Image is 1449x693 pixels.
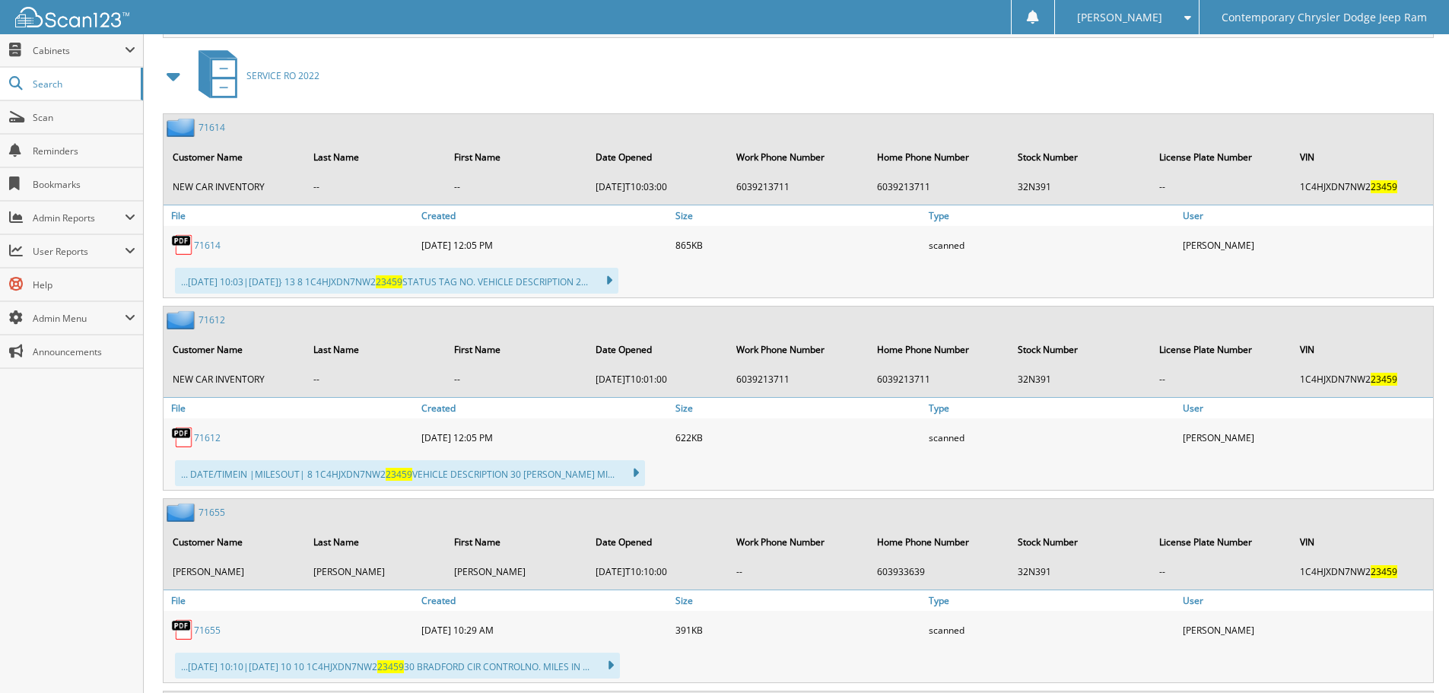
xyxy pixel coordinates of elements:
[672,230,926,260] div: 865KB
[869,526,1009,558] th: Home Phone Number
[925,615,1179,645] div: scanned
[1222,13,1427,22] span: Contemporary Chrysler Dodge Jeep Ram
[167,310,199,329] img: folder2.png
[588,334,727,365] th: Date Opened
[1152,526,1291,558] th: License Plate Number
[729,141,868,173] th: Work Phone Number
[729,367,868,392] td: 6039213711
[672,398,926,418] a: Size
[418,615,672,645] div: [DATE] 10:29 AM
[377,660,404,673] span: 23459
[15,7,129,27] img: scan123-logo-white.svg
[306,174,445,199] td: --
[588,141,727,173] th: Date Opened
[175,460,645,486] div: ... DATE/TIMEIN |MILESOUT| 8 1C4HJXDN7NW2 VEHICLE DESCRIPTION 30 [PERSON_NAME] MI...
[33,245,125,258] span: User Reports
[376,275,402,288] span: 23459
[33,278,135,291] span: Help
[246,69,319,82] span: SERVICE RO 2022
[167,503,199,522] img: folder2.png
[189,46,319,106] a: SERVICE RO 2022
[171,234,194,256] img: PDF.png
[194,239,221,252] a: 71614
[1152,367,1291,392] td: --
[194,624,221,637] a: 71655
[1152,559,1291,584] td: --
[925,422,1179,453] div: scanned
[672,422,926,453] div: 622KB
[33,345,135,358] span: Announcements
[729,174,868,199] td: 6039213711
[672,205,926,226] a: Size
[1371,565,1397,578] span: 23459
[418,590,672,611] a: Created
[1010,141,1149,173] th: Stock Number
[306,141,445,173] th: Last Name
[175,268,618,294] div: ...[DATE] 10:03|[DATE]} 13 8 1C4HJXDN7NW2 STATUS TAG NO. VEHICLE DESCRIPTION 2...
[446,559,586,584] td: [PERSON_NAME]
[33,78,133,91] span: Search
[1179,205,1433,226] a: User
[1371,180,1397,193] span: 23459
[1179,230,1433,260] div: [PERSON_NAME]
[869,141,1009,173] th: Home Phone Number
[446,334,586,365] th: First Name
[925,230,1179,260] div: scanned
[418,422,672,453] div: [DATE] 12:05 PM
[33,111,135,124] span: Scan
[1371,373,1397,386] span: 23459
[33,145,135,157] span: Reminders
[869,559,1009,584] td: 603933639
[1152,174,1291,199] td: --
[194,431,221,444] a: 71612
[386,468,412,481] span: 23459
[165,334,304,365] th: Customer Name
[1179,422,1433,453] div: [PERSON_NAME]
[33,211,125,224] span: Admin Reports
[164,590,418,611] a: File
[1152,334,1291,365] th: License Plate Number
[167,118,199,137] img: folder2.png
[165,559,304,584] td: [PERSON_NAME]
[729,559,868,584] td: --
[869,174,1009,199] td: 6039213711
[1010,174,1149,199] td: 32N391
[199,121,225,134] a: 71614
[672,615,926,645] div: 391KB
[588,367,727,392] td: [DATE]T10:01:00
[446,141,586,173] th: First Name
[925,590,1179,611] a: Type
[199,313,225,326] a: 71612
[729,526,868,558] th: Work Phone Number
[164,205,418,226] a: File
[1292,559,1432,584] td: 1C4HJXDN7NW2
[418,230,672,260] div: [DATE] 12:05 PM
[33,312,125,325] span: Admin Menu
[1010,526,1149,558] th: Stock Number
[1373,620,1449,693] iframe: Chat Widget
[1292,141,1432,173] th: VIN
[33,178,135,191] span: Bookmarks
[1179,398,1433,418] a: User
[588,174,727,199] td: [DATE]T10:03:00
[1010,367,1149,392] td: 32N391
[199,506,225,519] a: 71655
[1179,590,1433,611] a: User
[1010,334,1149,365] th: Stock Number
[446,526,586,558] th: First Name
[171,426,194,449] img: PDF.png
[588,526,727,558] th: Date Opened
[164,398,418,418] a: File
[165,367,304,392] td: NEW CAR INVENTORY
[306,334,445,365] th: Last Name
[446,367,586,392] td: --
[306,526,445,558] th: Last Name
[165,526,304,558] th: Customer Name
[672,590,926,611] a: Size
[869,334,1009,365] th: Home Phone Number
[925,398,1179,418] a: Type
[729,334,868,365] th: Work Phone Number
[1292,334,1432,365] th: VIN
[1292,174,1432,199] td: 1C4HJXDN7NW2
